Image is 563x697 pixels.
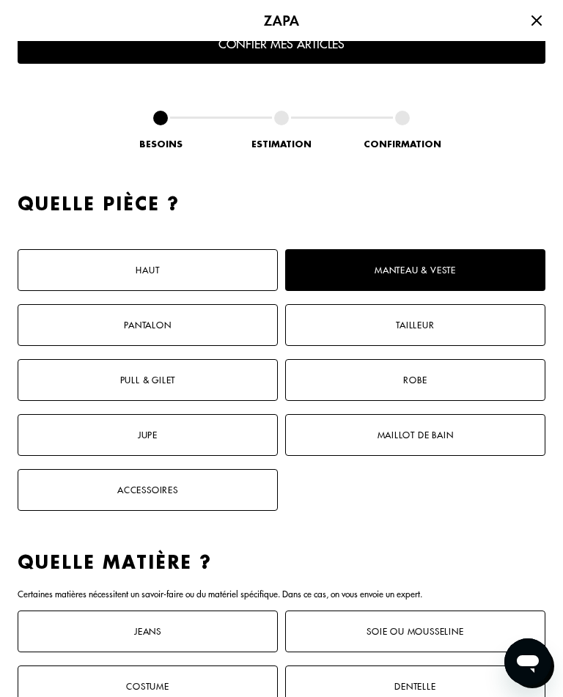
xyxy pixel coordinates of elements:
[285,611,545,652] button: Soie ou mousseline
[18,469,278,511] button: Accessoires
[87,140,234,149] div: Besoins
[392,509,548,556] div: Besoin d’une retouche ? avec un artisan [PERSON_NAME].
[208,140,355,149] div: Estimation
[18,304,278,346] button: Pantalon
[18,249,278,291] button: Haut
[18,611,278,652] button: Jeans
[285,359,545,401] button: Robe
[504,638,551,685] iframe: Bouton de lancement de la fenêtre de messagerie
[18,551,545,575] h2: Quelle matière ?
[285,249,545,291] button: Manteau & Veste
[18,24,545,64] button: Confier mes articles
[18,414,278,456] button: Jupe
[18,588,545,600] p: Certaines matières nécessitent un savoir-faire ou du matériel spécifique. Dans ce cas, on vous en...
[264,15,299,26] img: Logo Zapa by Tilli
[18,359,278,401] button: Pull & gilet
[285,414,545,456] button: Maillot de bain
[392,190,548,571] div: Affirmez une allure sophistiquée avec le gilet Noun. Ce modèle noir en maille côtelée épouse la s...
[329,140,476,149] div: Confirmation
[285,304,545,346] button: Tailleur
[18,193,545,217] h2: Quelle pièce ?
